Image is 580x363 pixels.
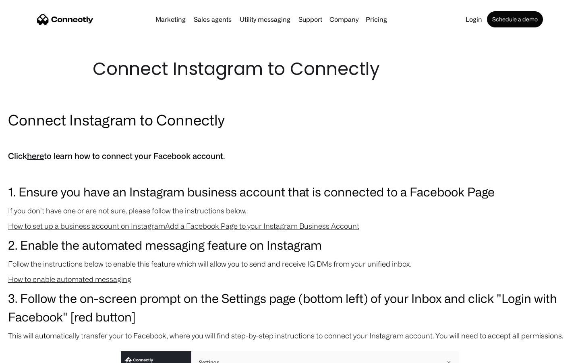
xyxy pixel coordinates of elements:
[362,16,390,23] a: Pricing
[27,151,44,161] a: here
[236,16,294,23] a: Utility messaging
[165,222,359,230] a: Add a Facebook Page to your Instagram Business Account
[8,149,572,163] h5: Click to learn how to connect your Facebook account.
[8,222,165,230] a: How to set up a business account on Instagram
[462,16,485,23] a: Login
[8,205,572,216] p: If you don't have one or are not sure, please follow the instructions below.
[295,16,325,23] a: Support
[16,349,48,360] ul: Language list
[329,14,358,25] div: Company
[8,110,572,130] h2: Connect Instagram to Connectly
[152,16,189,23] a: Marketing
[8,349,48,360] aside: Language selected: English
[8,182,572,201] h3: 1. Ensure you have an Instagram business account that is connected to a Facebook Page
[93,56,487,81] h1: Connect Instagram to Connectly
[8,236,572,254] h3: 2. Enable the automated messaging feature on Instagram
[8,275,131,283] a: How to enable automated messaging
[8,330,572,341] p: This will automatically transfer your to Facebook, where you will find step-by-step instructions ...
[8,167,572,178] p: ‍
[487,11,543,27] a: Schedule a demo
[191,16,235,23] a: Sales agents
[8,134,572,145] p: ‍
[8,258,572,269] p: Follow the instructions below to enable this feature which will allow you to send and receive IG ...
[8,289,572,326] h3: 3. Follow the on-screen prompt on the Settings page (bottom left) of your Inbox and click "Login ...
